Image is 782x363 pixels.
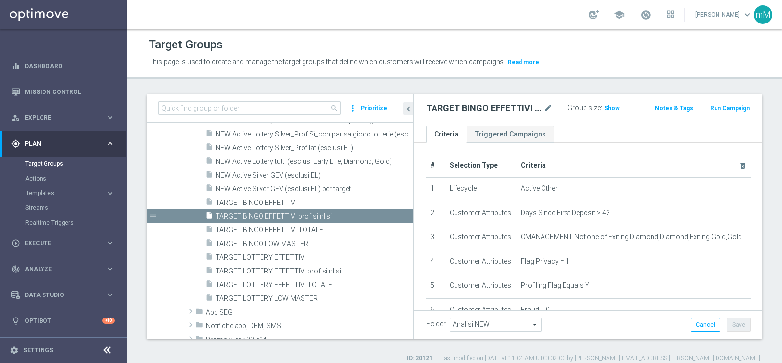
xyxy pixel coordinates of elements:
div: Explore [11,113,106,122]
i: insert_drive_file [205,211,213,223]
span: App SEG [206,308,413,317]
div: mM [754,5,772,24]
i: folder [195,307,203,318]
span: Criteria [521,161,546,169]
i: insert_drive_file [205,280,213,291]
a: Mission Control [25,79,115,105]
label: ID: 20121 [407,354,433,363]
div: Mission Control [11,79,115,105]
span: Promo week 33 e34 [206,336,413,344]
td: 6 [426,298,446,323]
span: Fraud = 0 [521,306,550,314]
span: TARGET LOTTERY EFFETTIVI prof si nl si [216,267,413,275]
label: Folder [426,320,446,328]
i: equalizer [11,62,20,70]
i: insert_drive_file [205,266,213,277]
div: Data Studio [11,291,106,299]
span: Days Since First Deposit > 42 [521,209,610,217]
i: keyboard_arrow_right [106,264,115,273]
i: lightbulb [11,317,20,325]
span: Active Other [521,184,558,193]
label: Group size [567,104,601,112]
div: Templates [25,186,126,201]
div: Templates [26,190,106,196]
span: search [330,104,338,112]
label: Last modified on [DATE] at 11:04 AM UTC+02:00 by [PERSON_NAME][EMAIL_ADDRESS][PERSON_NAME][DOMAIN... [441,354,760,363]
span: Notifiche app, DEM, SMS [206,322,413,330]
button: Mission Control [11,88,115,96]
span: TARGET BINGO EFFETTIVI [216,199,413,207]
i: mode_edit [544,102,553,114]
label: : [601,104,602,112]
button: lightbulb Optibot +10 [11,317,115,325]
i: keyboard_arrow_right [106,139,115,148]
i: insert_drive_file [205,143,213,154]
button: Read more [507,57,540,68]
i: track_changes [11,265,20,273]
td: Customer Attributes [446,250,517,274]
i: insert_drive_file [205,294,213,305]
a: Triggered Campaigns [467,126,554,143]
span: TARGET LOTTERY EFFETTIVI [216,253,413,262]
a: Optibot [25,308,102,334]
button: Run Campaign [709,103,751,113]
button: track_changes Analyze keyboard_arrow_right [11,265,115,273]
span: NEW Active Silver GEV (esclusi EL) [216,171,413,180]
i: play_circle_outline [11,239,20,248]
span: Templates [26,190,96,196]
th: Selection Type [446,155,517,177]
span: Data Studio [25,292,106,298]
h1: Target Groups [149,38,223,52]
i: insert_drive_file [205,170,213,181]
i: keyboard_arrow_right [106,189,115,198]
i: insert_drive_file [205,129,213,140]
i: folder [195,321,203,332]
th: # [426,155,446,177]
span: Explore [25,115,106,121]
i: folder [195,335,203,346]
td: 2 [426,202,446,226]
div: Execute [11,239,106,248]
span: Flag Privacy = 1 [521,257,569,266]
span: NEW Active Lottery Silver_Prof S&#xEC;_con pausa gioco lotterie (esclusi EL)_marg positiva [216,130,413,138]
i: insert_drive_file [205,157,213,168]
a: Actions [25,175,102,182]
a: Streams [25,204,102,212]
span: TARGET BINGO LOW MASTER [216,240,413,248]
td: Customer Attributes [446,274,517,299]
a: Criteria [426,126,467,143]
div: gps_fixed Plan keyboard_arrow_right [11,140,115,148]
i: insert_drive_file [205,184,213,195]
button: play_circle_outline Execute keyboard_arrow_right [11,239,115,247]
button: Templates keyboard_arrow_right [25,189,115,197]
i: insert_drive_file [205,252,213,264]
button: equalizer Dashboard [11,62,115,70]
span: Execute [25,240,106,246]
span: Plan [25,141,106,147]
i: delete_forever [739,162,747,170]
i: keyboard_arrow_right [106,113,115,122]
div: Plan [11,139,106,148]
a: Target Groups [25,160,102,168]
td: Lifecycle [446,177,517,202]
i: insert_drive_file [205,225,213,236]
div: Optibot [11,308,115,334]
i: insert_drive_file [205,198,213,209]
i: more_vert [348,101,358,115]
td: 3 [426,226,446,250]
input: Quick find group or folder [158,101,341,115]
button: person_search Explore keyboard_arrow_right [11,114,115,122]
div: Realtime Triggers [25,215,126,230]
span: school [614,9,625,20]
button: Prioritize [359,102,389,115]
button: chevron_left [403,102,413,115]
a: [PERSON_NAME]keyboard_arrow_down [695,7,754,22]
td: Customer Attributes [446,202,517,226]
td: Customer Attributes [446,226,517,250]
td: 4 [426,250,446,274]
div: Analyze [11,265,106,273]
